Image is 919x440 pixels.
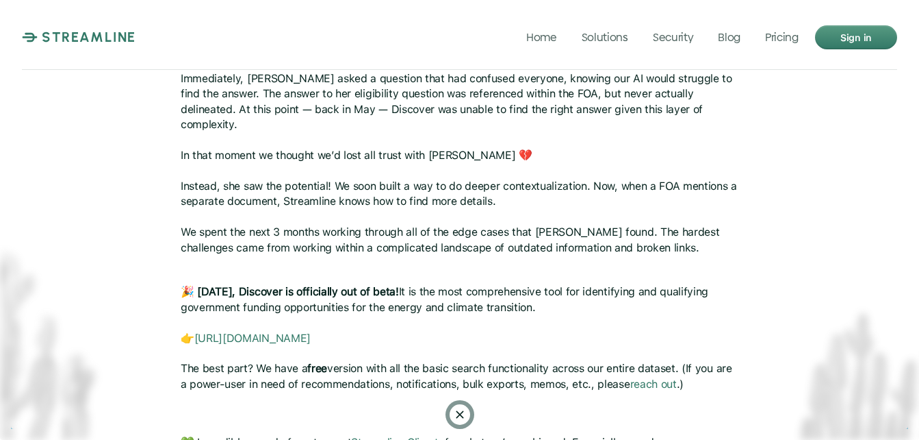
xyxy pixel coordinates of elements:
a: Security [642,25,704,49]
a: reach out [630,378,676,391]
a: Home [515,25,568,49]
a: [URL][DOMAIN_NAME] [194,331,310,344]
p: Pricing [765,30,799,43]
p: Home [526,30,557,43]
a: Pricing [754,25,810,49]
p: STREAMLINE [42,29,136,45]
a: Blog [708,25,752,49]
p: Sign in [840,28,872,46]
strong: free [307,362,327,375]
p: Solutions [582,30,628,43]
strong: 🎉 [DATE], Discover is officially out of beta! [181,285,399,298]
a: Sign in [815,25,897,49]
p: It is the most comprehensive tool for identifying and qualifying government funding opportunities... [181,284,739,392]
a: STREAMLINE [22,29,136,45]
p: Security [653,30,693,43]
p: Blog [719,30,741,43]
